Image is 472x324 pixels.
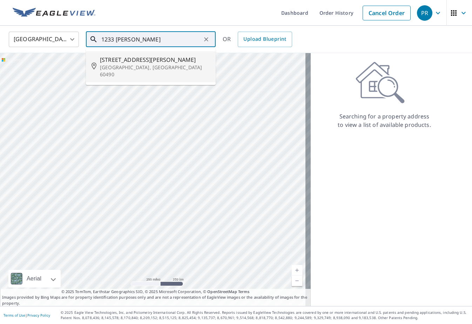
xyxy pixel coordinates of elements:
p: © 2025 Eagle View Technologies, Inc. and Pictometry International Corp. All Rights Reserved. Repo... [61,310,468,320]
a: Privacy Policy [27,313,50,318]
img: EV Logo [13,8,95,18]
div: Aerial [8,270,61,287]
p: [GEOGRAPHIC_DATA], [GEOGRAPHIC_DATA] 60490 [100,64,210,78]
p: | [4,313,50,317]
p: Searching for a property address to view a list of available products. [337,112,431,129]
a: Terms [238,289,250,294]
span: © 2025 TomTom, Earthstar Geographics SIO, © 2025 Microsoft Corporation, © [61,289,250,295]
button: Clear [201,34,211,44]
a: Current Level 5, Zoom In [292,265,302,276]
div: OR [223,32,292,47]
input: Search by address or latitude-longitude [101,30,201,49]
a: Current Level 5, Zoom Out [292,276,302,286]
a: OpenStreetMap [207,289,237,294]
a: Upload Blueprint [238,32,292,47]
span: [STREET_ADDRESS][PERSON_NAME] [100,56,210,64]
div: PR [417,5,432,21]
div: [GEOGRAPHIC_DATA] [9,30,79,49]
a: Cancel Order [363,6,411,20]
span: Upload Blueprint [243,35,286,44]
a: Terms of Use [4,313,25,318]
div: Aerial [25,270,43,287]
